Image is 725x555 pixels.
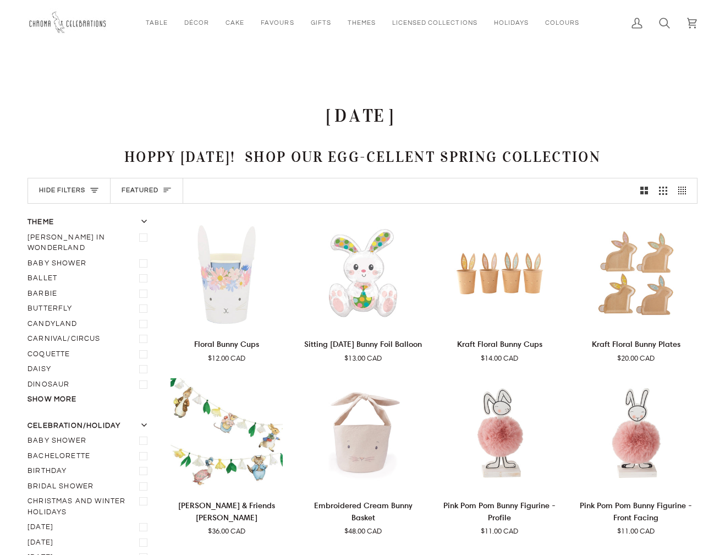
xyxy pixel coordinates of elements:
span: $14.00 CAD [481,353,518,364]
span: Holidays [494,18,529,28]
a: Sitting Easter Bunny Foil Balloon [301,334,425,363]
span: $11.00 CAD [481,526,518,537]
p: Kraft Floral Bunny Plates [592,338,680,350]
label: Dinosaur [28,377,152,393]
img: Chroma Celebrations [28,8,110,37]
label: Daisy [28,362,152,377]
p: Sitting [DATE] Bunny Foil Balloon [304,338,422,350]
button: Show 2 products per row [635,178,654,204]
a: Pink Pom Pom Bunny Figurine - Profile [438,495,561,537]
p: Embroidered Cream Bunny Basket [301,499,425,524]
label: Baby Shower [28,256,152,271]
span: Favours [261,18,294,28]
product-grid-item: Kraft Floral Bunny Cups [438,217,561,363]
span: $13.00 CAD [344,353,382,364]
label: Ballet [28,271,152,286]
span: Theme [28,217,54,228]
span: Add to cart [473,471,526,482]
button: Add to cart [580,463,692,489]
span: $20.00 CAD [617,353,655,364]
span: $12.00 CAD [208,353,245,364]
span: Celebration/Holiday [28,421,120,432]
button: Add to cart [307,302,419,328]
span: Colours [545,18,579,28]
button: Add to cart [443,302,556,328]
label: Barbie [28,286,152,302]
product-grid-item-variant: Default Title [301,217,425,329]
span: Add to cart [337,471,390,482]
p: Kraft Floral Bunny Cups [457,338,542,350]
span: Add to cart [473,309,526,320]
p: Pink Pom Pom Bunny Figurine - Profile [438,499,561,524]
span: $11.00 CAD [617,526,655,537]
button: Show more [28,394,152,405]
img: Peter Rabbit Easter Garland Decoration [165,378,288,491]
button: Add to cart [307,463,419,489]
button: Add to cart [171,463,283,489]
product-grid-item-variant: Default Title [165,378,288,491]
span: Add to cart [200,471,254,482]
img: Floral Bunny Cups [165,217,288,329]
span: Décor [184,18,209,28]
span: Table [146,18,168,28]
span: Licensed Collections [392,18,477,28]
span: $36.00 CAD [208,526,245,537]
h1: [DATE] [28,105,697,127]
label: Christmas and Winter Holidays [28,494,152,520]
label: Easter [28,520,152,535]
product-grid-item: Embroidered Cream Bunny Basket [301,378,425,537]
label: Birthday [28,464,152,479]
span: Add to cart [337,309,390,320]
label: Candyland [28,317,152,332]
label: Baby shower [28,433,152,449]
a: Pink Pom Pom Bunny Figurine - Profile [438,378,561,491]
img: Sitting Easter Bunny Foil Balloon [301,217,425,329]
button: Add to cart [580,302,692,328]
label: Coquette [28,347,152,362]
span: Hide filters [39,186,85,196]
product-grid-item: Peter Rabbit & Friends Garland [165,378,288,537]
a: Floral Bunny Cups [165,334,288,363]
p: [PERSON_NAME] & Friends [PERSON_NAME] [165,499,288,524]
a: Kraft Floral Bunny Cups [438,217,561,329]
span: Add to cart [609,309,663,320]
product-grid-item-variant: Default Title [574,217,697,329]
span: Gifts [311,18,331,28]
ul: Filter [28,230,152,393]
a: Embroidered Cream Bunny Basket [301,378,425,491]
product-grid-item-variant: Default Title [438,378,561,491]
a: Peter Rabbit & Friends Garland [165,495,288,537]
product-grid-item-variant: Default Title [574,378,697,491]
product-grid-item-variant: Default Title [165,217,288,329]
span: $48.00 CAD [344,526,382,537]
h4: Hoppy [DATE]! Shop our egg-cellent spring collection [28,147,697,167]
product-grid-item-variant: Default Title [301,378,425,491]
p: Floral Bunny Cups [194,338,259,350]
product-grid-item: Pink Pom Pom Bunny Figurine - Front Facing [574,378,697,537]
span: Themes [348,18,376,28]
button: Celebration/Holiday [28,421,152,434]
p: Pink Pom Pom Bunny Figurine - Front Facing [574,499,697,524]
label: Alice In Wonderland [28,230,152,256]
span: Add to cart [609,471,663,482]
button: Theme [28,217,152,230]
product-grid-item-variant: Default Title [438,217,561,329]
a: Kraft Floral Bunny Cups [438,334,561,363]
product-grid-item: Floral Bunny Cups [165,217,288,363]
a: Peter Rabbit & Friends Garland [165,378,288,491]
span: Cake [226,18,244,28]
span: Add to cart [200,309,254,320]
button: Sort [111,178,183,204]
product-grid-item: Pink Pom Pom Bunny Figurine - Profile [438,378,561,537]
button: Show 3 products per row [653,178,673,204]
a: Embroidered Cream Bunny Basket [301,495,425,537]
label: Mother's Day [28,535,152,551]
label: Butterfly [28,301,152,317]
product-grid-item: Kraft Floral Bunny Plates [574,217,697,363]
a: Pink Pom Pom Bunny Figurine - Front Facing [574,495,697,537]
product-grid-item: Sitting Easter Bunny Foil Balloon [301,217,425,363]
a: Kraft Floral Bunny Plates [574,334,697,363]
label: Carnival/Circus [28,331,152,347]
